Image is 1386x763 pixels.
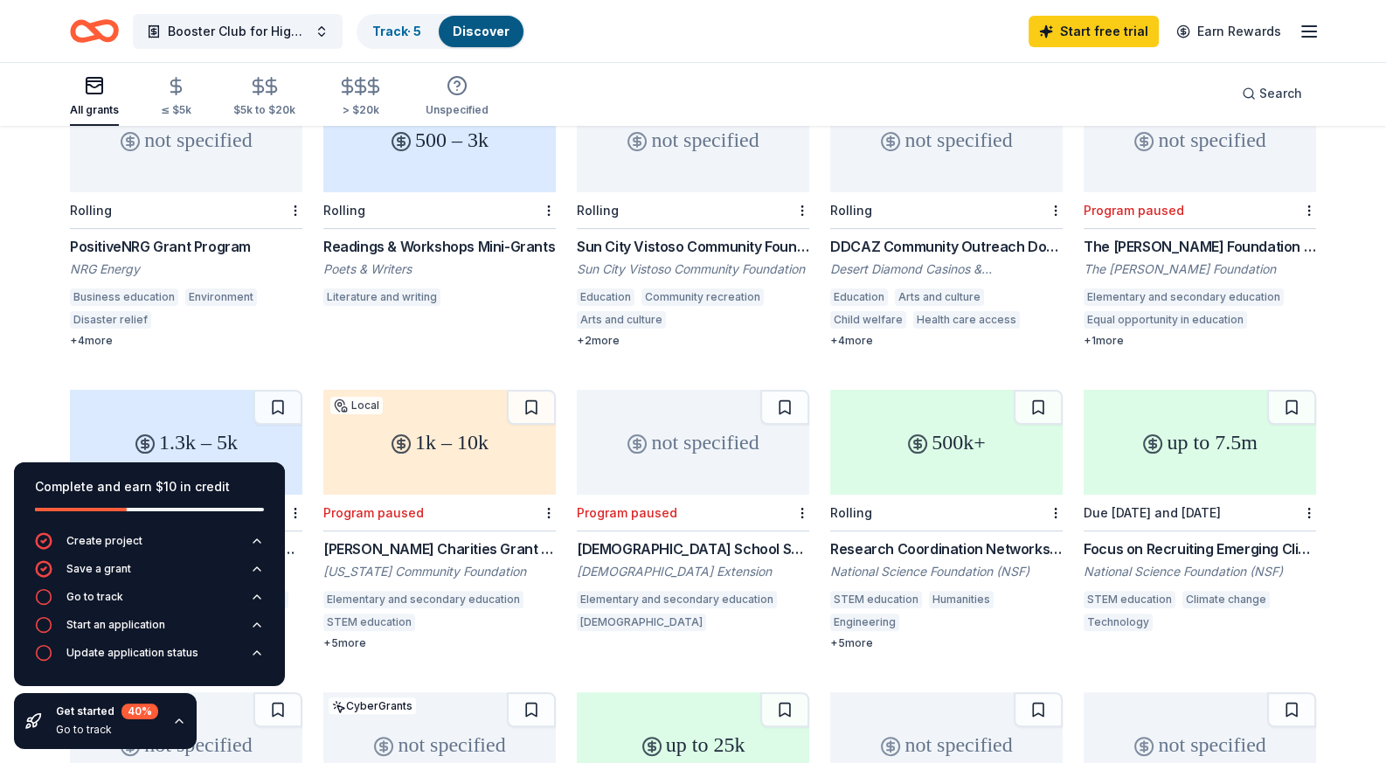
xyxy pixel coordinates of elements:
a: Home [70,10,119,52]
div: Focus on Recruiting Emerging Climate and Adaptation Scientists and Transformers [1084,538,1316,559]
a: up to 7.5mDue [DATE] and [DATE]Focus on Recruiting Emerging Climate and Adaptation Scientists and... [1084,390,1316,636]
div: Elementary and secondary education [577,591,777,608]
div: Technology [1084,614,1153,631]
div: NRG Energy [70,260,302,278]
span: Search [1259,83,1302,104]
div: + 2 more [577,334,809,348]
a: Track· 5 [372,24,421,38]
div: 40 % [121,704,158,719]
div: Health care access [913,311,1020,329]
div: Research Coordination Networks (RCN) (344859) [830,538,1063,559]
div: not specified [577,87,809,192]
div: DDCAZ Community Outreach Donations [830,236,1063,257]
div: Rolling [577,203,619,218]
div: Desert Diamond Casinos & Entertainment [830,260,1063,278]
div: 500k+ [830,390,1063,495]
div: STEM education [830,591,922,608]
div: Literature and writing [323,288,440,306]
div: 1k – 10k [323,390,556,495]
a: Earn Rewards [1166,16,1292,47]
div: Rolling [70,203,112,218]
div: Humanities [929,591,994,608]
div: Program paused [323,505,424,520]
a: not specifiedProgram paused[DEMOGRAPHIC_DATA] School Sustainability Initiative Grant[DEMOGRAPHIC_... [577,390,809,636]
div: not specified [830,87,1063,192]
div: up to 7.5m [1084,390,1316,495]
div: [DEMOGRAPHIC_DATA] [577,614,706,631]
div: National Science Foundation (NSF) [1084,563,1316,580]
div: Environmental education [158,311,293,329]
button: $5k to $20k [233,69,295,126]
a: Discover [453,24,509,38]
div: PositiveNRG Grant Program [70,236,302,257]
button: Save a grant [35,560,264,588]
div: not specified [577,390,809,495]
button: Track· 5Discover [357,14,525,49]
div: Go to track [56,723,158,737]
div: Rolling [830,203,872,218]
div: Local [330,397,383,414]
a: not specifiedRollingPositiveNRG Grant ProgramNRG EnergyBusiness educationEnvironmentDisaster reli... [70,87,302,348]
a: not specifiedLocalProgram pausedThe [PERSON_NAME] Foundation GrantThe [PERSON_NAME] FoundationEle... [1084,87,1316,348]
div: Arts and culture [895,288,984,306]
a: Start free trial [1029,16,1159,47]
div: Climate change [1182,591,1270,608]
span: Booster Club for High School Pomline [168,21,308,42]
div: $5k to $20k [233,103,295,117]
div: [DEMOGRAPHIC_DATA] Extension [577,563,809,580]
div: Education [577,288,634,306]
div: not specified [1084,87,1316,192]
a: 1k – 10kLocalProgram paused[PERSON_NAME] Charities Grant Cycle[US_STATE] Community FoundationElem... [323,390,556,650]
div: + 4 more [70,334,302,348]
button: ≤ $5k [161,69,191,126]
div: 1.3k – 5k [70,390,302,495]
button: Search [1228,76,1316,111]
button: Go to track [35,588,264,616]
div: Go to track [66,590,123,604]
a: not specifiedLocalRollingDDCAZ Community Outreach DonationsDesert Diamond Casinos & Entertainment... [830,87,1063,348]
div: Disaster relief [70,311,151,329]
a: 500k+RollingResearch Coordination Networks (RCN) (344859)National Science Foundation (NSF)STEM ed... [830,390,1063,650]
a: 500 – 3kRollingReadings & Workshops Mini-GrantsPoets & WritersLiterature and writing [323,87,556,311]
button: Booster Club for High School Pomline [133,14,343,49]
div: Get started [56,704,158,719]
div: Education [830,288,888,306]
div: Business education [70,288,178,306]
div: [US_STATE] Community Foundation [323,563,556,580]
div: Poets & Writers [323,260,556,278]
div: National Science Foundation (NSF) [830,563,1063,580]
div: Arts and culture [577,311,666,329]
div: + 4 more [830,334,1063,348]
button: > $20k [337,69,384,126]
div: Sun City Vistoso Community Foundation [577,236,809,257]
div: [PERSON_NAME] Charities Grant Cycle [323,538,556,559]
div: Child welfare [830,311,906,329]
div: + 5 more [830,636,1063,650]
div: + 1 more [1084,334,1316,348]
div: Sun City Vistoso Community Foundation [577,260,809,278]
div: Elementary and secondary education [323,591,523,608]
div: Rolling [323,203,365,218]
div: Due [DATE] and [DATE] [1084,505,1221,520]
div: > $20k [337,103,384,117]
button: Start an application [35,616,264,644]
div: Engineering [830,614,899,631]
div: STEM education [1084,591,1175,608]
div: + 5 more [323,636,556,650]
div: Rolling [830,505,872,520]
div: The [PERSON_NAME] Foundation Grant [1084,236,1316,257]
div: [DEMOGRAPHIC_DATA] School Sustainability Initiative Grant [577,538,809,559]
div: 500 – 3k [323,87,556,192]
div: Program paused [1084,203,1184,218]
a: 1.3k – 5kProgram pausedFall Programs Grants: STEM + Families Science FestivalNational Congress of... [70,390,302,636]
a: not specifiedLocalRollingSun City Vistoso Community FoundationSun City Vistoso Community Foundati... [577,87,809,348]
div: Elementary and secondary education [1084,288,1284,306]
div: Community recreation [641,288,764,306]
button: Create project [35,532,264,560]
div: STEM education [323,614,415,631]
div: Readings & Workshops Mini-Grants [323,236,556,257]
div: ≤ $5k [161,103,191,117]
button: Update application status [35,644,264,672]
div: Create project [66,534,142,548]
div: All grants [70,103,119,117]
